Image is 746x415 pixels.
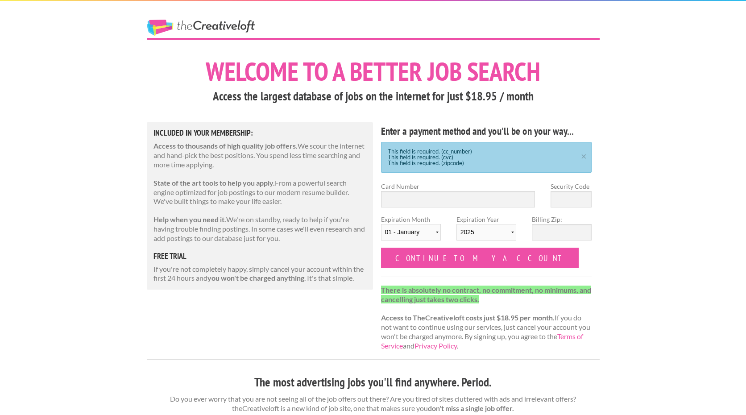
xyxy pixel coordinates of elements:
[428,404,514,412] strong: don't miss a single job offer.
[147,20,255,36] a: The Creative Loft
[153,215,367,243] p: We're on standby, ready to help if you're having trouble finding postings. In some cases we'll ev...
[381,215,441,248] label: Expiration Month
[153,141,367,169] p: We scour the internet and hand-pick the best positions. You spend less time searching and more ti...
[381,248,579,268] input: Continue to my account
[381,332,583,350] a: Terms of Service
[381,124,592,138] h4: Enter a payment method and you'll be on your way...
[381,286,592,351] p: If you do not want to continue using our services, just cancel your account you won't be charged ...
[153,129,367,137] h5: Included in Your Membership:
[381,224,441,241] select: Expiration Month
[207,274,304,282] strong: you won't be charged anything
[381,313,555,322] strong: Access to TheCreativeloft costs just $18.95 per month.
[153,141,298,150] strong: Access to thousands of high quality job offers.
[153,178,367,206] p: From a powerful search engine optimized for job postings to our modern resume builder. We've buil...
[147,58,600,84] h1: Welcome to a better job search
[153,252,367,260] h5: free trial
[381,182,535,191] label: Card Number
[414,341,457,350] a: Privacy Policy
[153,215,226,224] strong: Help when you need it.
[153,265,367,283] p: If you're not completely happy, simply cancel your account within the first 24 hours and . It's t...
[551,182,592,191] label: Security Code
[147,374,600,391] h3: The most advertising jobs you'll find anywhere. Period.
[381,286,591,303] strong: There is absolutely no contract, no commitment, no minimums, and cancelling just takes two clicks.
[381,142,592,173] div: This field is required. (cc_number) This field is required. (cvc) This field is required. (zipcode)
[147,88,600,105] h3: Access the largest database of jobs on the internet for just $18.95 / month
[153,178,275,187] strong: State of the art tools to help you apply.
[456,215,516,248] label: Expiration Year
[456,224,516,241] select: Expiration Year
[532,215,592,224] label: Billing Zip:
[578,152,589,158] a: ×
